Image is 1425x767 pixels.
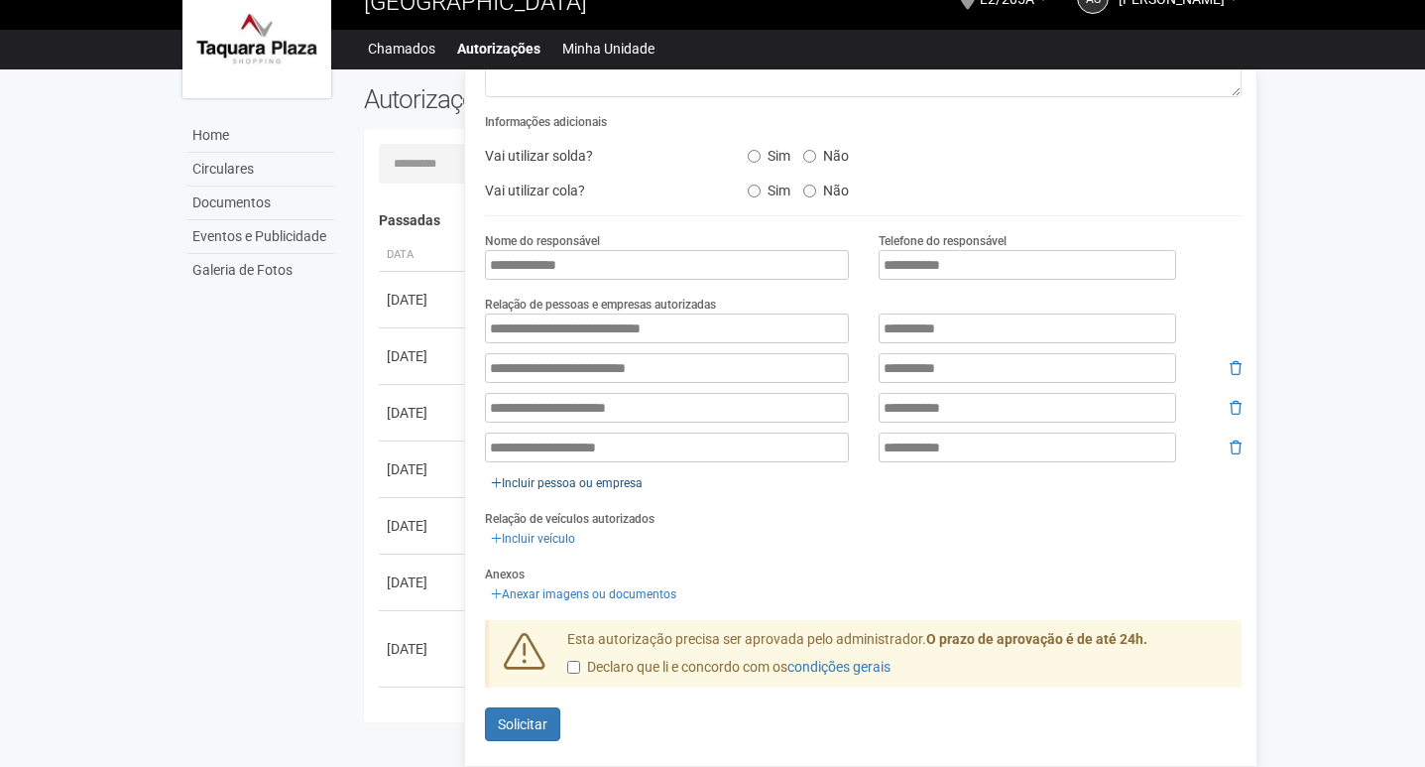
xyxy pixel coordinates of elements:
div: [DATE] [387,516,460,536]
label: Informações adicionais [485,113,607,131]
div: Vai utilizar cola? [470,176,732,205]
button: Solicitar [485,707,560,741]
a: Incluir pessoa ou empresa [485,472,649,494]
a: condições gerais [787,659,891,675]
input: Não [803,150,816,163]
a: Anexar imagens ou documentos [485,583,682,605]
th: Data [379,239,468,272]
div: Vai utilizar solda? [470,141,732,171]
input: Sim [748,150,761,163]
a: Eventos e Publicidade [187,220,334,254]
div: [DATE] [387,346,460,366]
label: Anexos [485,566,525,583]
label: Relação de pessoas e empresas autorizadas [485,296,716,314]
span: Solicitar [498,716,547,732]
a: Documentos [187,187,334,220]
a: Home [187,119,334,153]
a: Circulares [187,153,334,187]
input: Não [803,185,816,197]
label: Relação de veículos autorizados [485,510,654,528]
label: Declaro que li e concordo com os [567,658,891,678]
div: [DATE] [387,639,460,659]
label: Telefone do responsável [879,232,1007,250]
div: [DATE] [387,459,460,479]
div: [DATE] [387,403,460,423]
label: Sim [748,176,790,199]
a: Minha Unidade [562,35,654,63]
input: Sim [748,185,761,197]
div: [DATE] [387,290,460,310]
i: Remover [1230,361,1242,375]
i: Remover [1230,401,1242,415]
div: [DATE] [387,705,460,725]
label: Não [803,141,849,165]
label: Sim [748,141,790,165]
a: Incluir veículo [485,528,581,550]
label: Nome do responsável [485,232,600,250]
h2: Autorizações [364,84,788,114]
a: Galeria de Fotos [187,254,334,287]
a: Autorizações [457,35,540,63]
div: Esta autorização precisa ser aprovada pelo administrador. [552,630,1243,688]
i: Remover [1230,441,1242,454]
strong: O prazo de aprovação é de até 24h. [926,631,1147,647]
h4: Passadas [379,213,1229,228]
div: [DATE] [387,573,460,592]
label: Não [803,176,849,199]
a: Chamados [368,35,435,63]
input: Declaro que li e concordo com oscondições gerais [567,661,580,674]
